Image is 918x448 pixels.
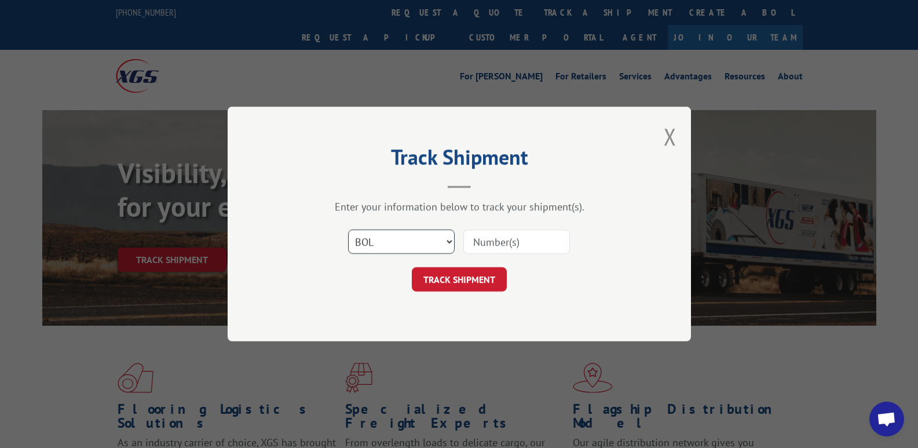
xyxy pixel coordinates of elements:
[463,230,570,254] input: Number(s)
[286,200,633,213] div: Enter your information below to track your shipment(s).
[286,149,633,171] h2: Track Shipment
[412,267,507,292] button: TRACK SHIPMENT
[664,121,676,152] button: Close modal
[869,402,904,436] div: Open chat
